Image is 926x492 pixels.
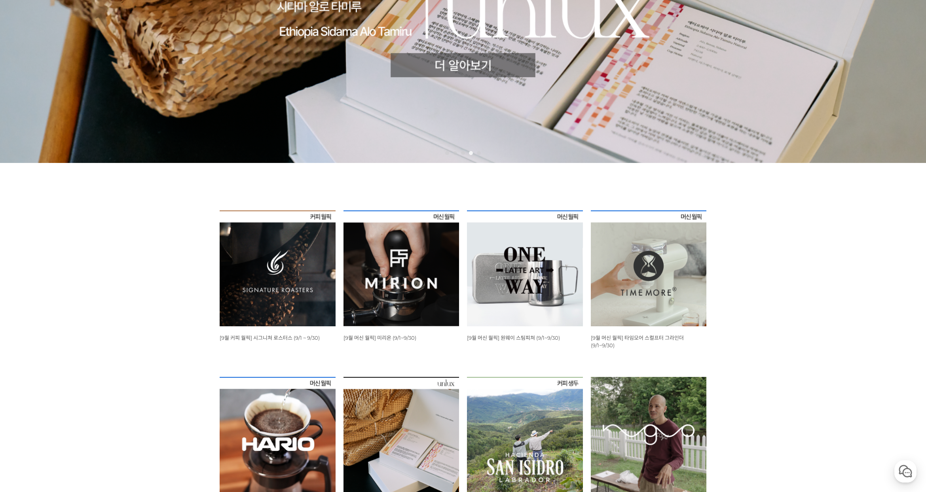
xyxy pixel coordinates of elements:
img: 9월 머신 월픽 타임모어 스컬프터 [591,210,707,326]
a: 5 [477,151,481,155]
span: 대화 [72,263,82,269]
a: [9월 머신 월픽] 미리온 (9/1~9/30) [343,335,416,341]
span: 홈 [25,263,30,269]
a: 1 [445,151,449,155]
a: [9월 커피 월픽] 시그니쳐 로스터스 (9/1 ~ 9/30) [220,335,320,341]
a: 4 [469,151,473,155]
a: 홈 [2,251,52,271]
img: 9월 머신 월픽 미리온 [343,210,459,326]
a: [9월 머신 월픽] 타임모어 스컬프터 그라인더 (9/1~9/30) [591,335,684,348]
a: 설정 [102,251,152,271]
span: 설정 [122,263,132,269]
img: 9월 머신 월픽 원웨이 스팀피쳐 [467,210,583,326]
a: [9월 머신 월픽] 원웨이 스팀피쳐 (9/1~9/30) [467,335,560,341]
img: [9월 커피 월픽] 시그니쳐 로스터스 (9/1 ~ 9/30) [220,210,336,326]
a: 2 [453,151,457,155]
a: 대화 [52,251,102,271]
a: 3 [461,151,465,155]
